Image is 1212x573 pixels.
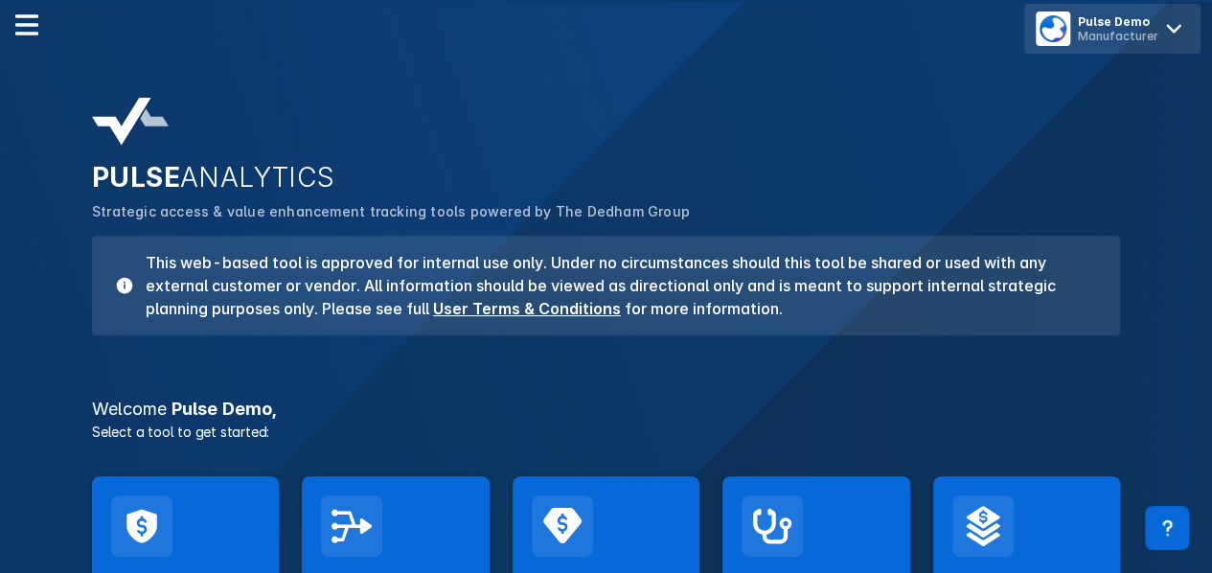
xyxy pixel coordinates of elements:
p: Select a tool to get started: [80,422,1132,442]
img: menu--horizontal.svg [15,13,38,36]
span: ANALYTICS [180,161,335,194]
div: Contact Support [1145,506,1189,550]
h3: Pulse Demo , [80,401,1132,418]
span: Welcome [92,399,167,419]
div: Pulse Demo [1078,14,1158,29]
p: Strategic access & value enhancement tracking tools powered by The Dedham Group [92,201,1120,222]
a: User Terms & Conditions [433,299,621,318]
div: Manufacturer [1078,29,1158,43]
img: menu button [1040,15,1066,42]
h2: PULSE [92,161,1120,194]
h3: This web-based tool is approved for internal use only. Under no circumstances should this tool be... [134,251,1097,320]
img: pulse-analytics-logo [92,98,169,146]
